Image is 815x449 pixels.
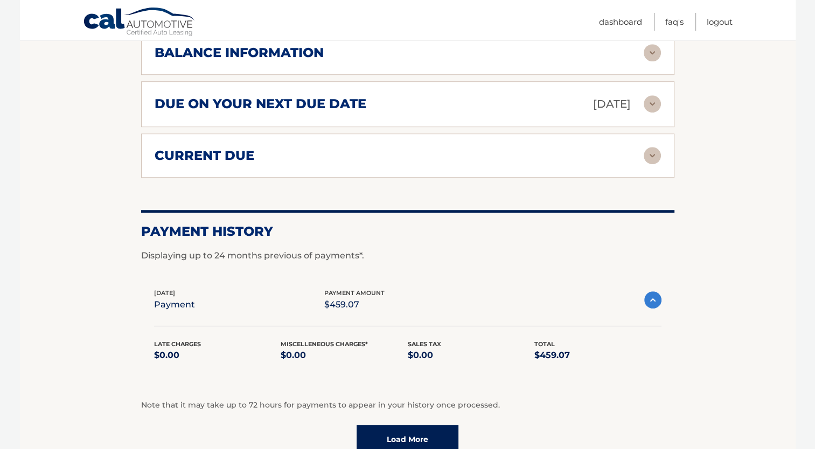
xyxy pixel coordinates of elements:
[707,13,733,31] a: Logout
[408,340,441,348] span: Sales Tax
[155,148,254,164] h2: current due
[644,95,661,113] img: accordion-rest.svg
[154,297,195,312] p: payment
[408,348,535,363] p: $0.00
[593,95,631,114] p: [DATE]
[534,348,661,363] p: $459.07
[644,291,661,308] img: accordion-active.svg
[154,289,175,297] span: [DATE]
[599,13,642,31] a: Dashboard
[83,7,196,38] a: Cal Automotive
[155,96,366,112] h2: due on your next due date
[644,44,661,61] img: accordion-rest.svg
[154,348,281,363] p: $0.00
[154,340,201,348] span: Late Charges
[141,223,674,240] h2: Payment History
[155,45,324,61] h2: balance information
[141,249,674,262] p: Displaying up to 24 months previous of payments*.
[281,340,368,348] span: Miscelleneous Charges*
[141,399,674,412] p: Note that it may take up to 72 hours for payments to appear in your history once processed.
[534,340,555,348] span: Total
[324,289,385,297] span: payment amount
[665,13,684,31] a: FAQ's
[324,297,385,312] p: $459.07
[281,348,408,363] p: $0.00
[644,147,661,164] img: accordion-rest.svg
